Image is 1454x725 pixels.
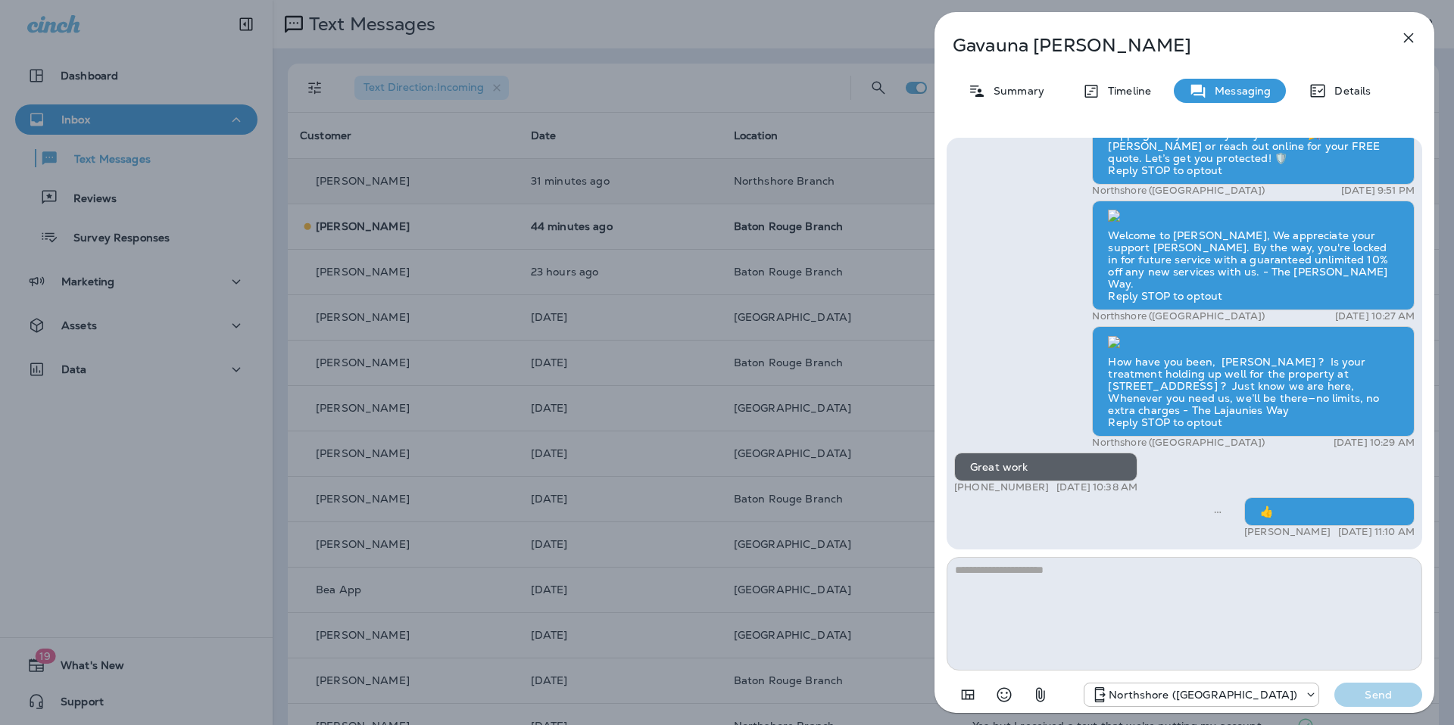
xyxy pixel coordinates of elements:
div: Welcome to [PERSON_NAME], We appreciate your support [PERSON_NAME]. By the way, you're locked in ... [1092,201,1415,311]
p: [DATE] 11:10 AM [1338,526,1415,538]
button: Add in a premade template [953,680,983,710]
p: Messaging [1207,85,1271,97]
p: [DATE] 9:51 PM [1341,185,1415,197]
div: Great work [954,453,1137,481]
p: [DATE] 10:29 AM [1334,437,1415,449]
p: [PERSON_NAME] [1244,526,1331,538]
p: Northshore ([GEOGRAPHIC_DATA]) [1092,185,1265,197]
p: Details [1327,85,1371,97]
img: twilio-download [1108,336,1120,348]
span: Sent [1214,504,1222,518]
img: twilio-download [1108,210,1120,222]
button: Select an emoji [989,680,1019,710]
p: [DATE] 10:27 AM [1335,310,1415,322]
div: +1 (985) 603-7378 [1084,686,1318,704]
p: Timeline [1100,85,1151,97]
p: Northshore ([GEOGRAPHIC_DATA]) [1109,689,1297,701]
p: [DATE] 10:38 AM [1056,481,1137,493]
p: Summary [986,85,1044,97]
p: [PHONE_NUMBER] [954,481,1049,493]
div: How have you been, [PERSON_NAME] ? Is your treatment holding up well for the property at [STREET_... [1092,326,1415,437]
p: Gavauna [PERSON_NAME] [953,35,1366,56]
p: Northshore ([GEOGRAPHIC_DATA]) [1092,437,1265,449]
p: Northshore ([GEOGRAPHIC_DATA]) [1092,310,1265,322]
div: 👍 [1244,497,1415,526]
